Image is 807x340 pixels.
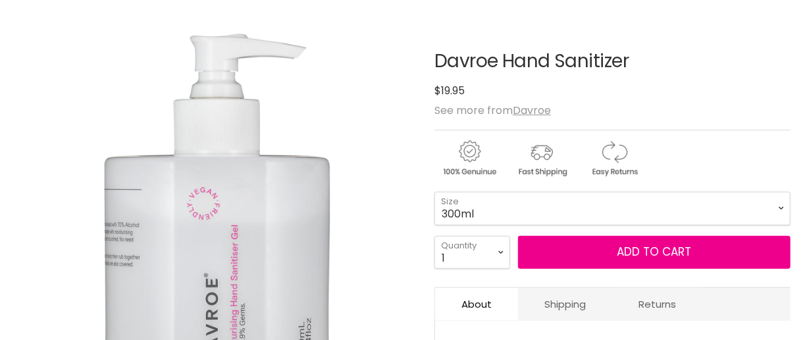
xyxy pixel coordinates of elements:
[434,236,510,269] select: Quantity
[513,103,551,118] a: Davroe
[617,244,691,260] span: Add to cart
[507,138,577,179] img: shipping.gif
[435,288,518,320] a: About
[612,288,702,320] a: Returns
[741,278,794,327] iframe: Gorgias live chat messenger
[434,103,551,118] span: See more from
[518,236,791,269] button: Add to cart
[518,288,612,320] a: Shipping
[579,138,649,179] img: returns.gif
[434,138,504,179] img: genuine.gif
[434,83,465,98] span: $19.95
[434,51,791,72] h1: Davroe Hand Sanitizer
